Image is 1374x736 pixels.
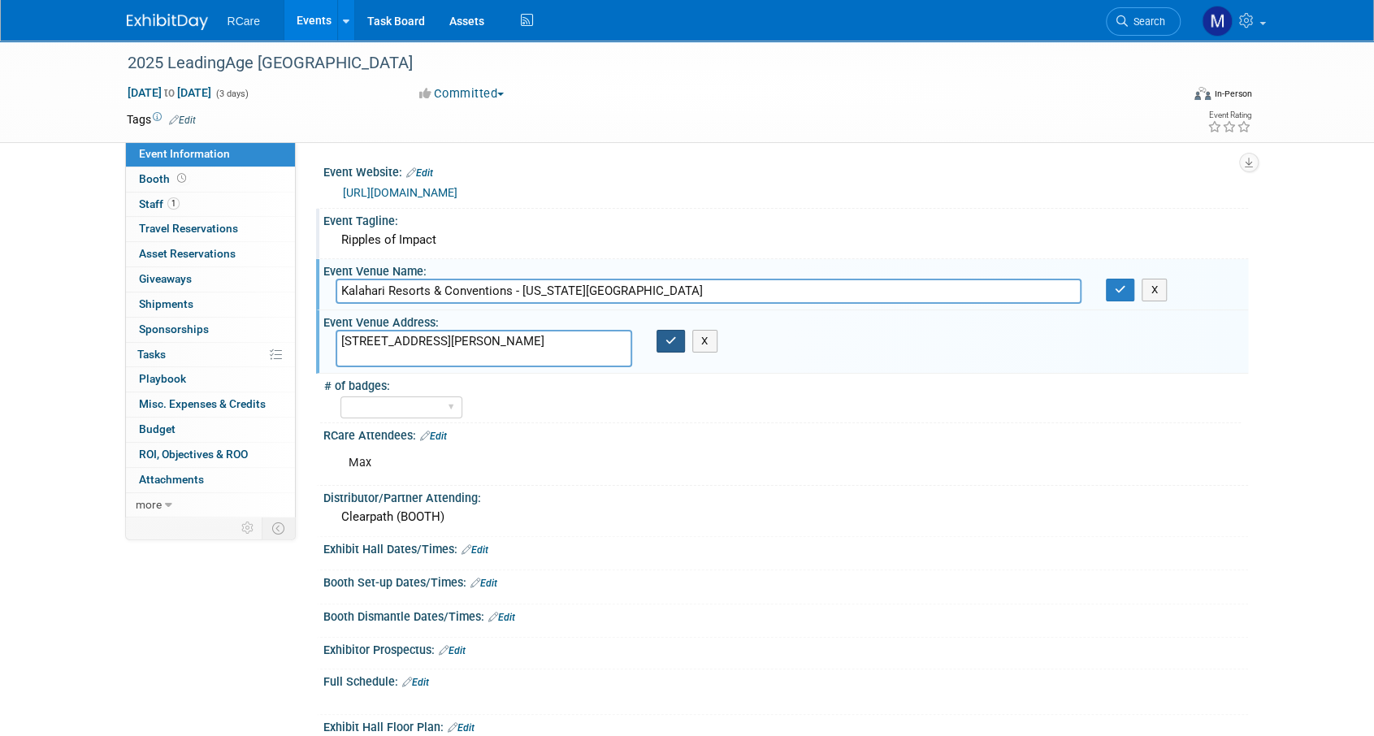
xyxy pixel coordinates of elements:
a: Edit [402,677,429,688]
img: ExhibitDay [127,14,208,30]
span: Playbook [139,372,186,385]
div: Distributor/Partner Attending: [323,486,1248,506]
td: Toggle Event Tabs [262,517,295,539]
span: Shipments [139,297,193,310]
a: Asset Reservations [126,242,295,266]
a: Edit [470,578,497,589]
div: Exhibit Hall Dates/Times: [323,537,1248,558]
a: [URL][DOMAIN_NAME] [343,186,457,199]
a: Sponsorships [126,318,295,342]
a: Edit [169,115,196,126]
a: Misc. Expenses & Credits [126,392,295,417]
span: Tasks [137,348,166,361]
span: Asset Reservations [139,247,236,260]
div: Full Schedule: [323,669,1248,691]
span: Booth [139,172,189,185]
div: In-Person [1213,88,1251,100]
a: Edit [448,722,475,734]
a: Staff1 [126,193,295,217]
div: Clearpath (BOOTH) [336,504,1236,530]
div: Event Website: [323,160,1248,181]
span: (3 days) [215,89,249,99]
a: Edit [462,544,488,556]
span: Misc. Expenses & Credits [139,397,266,410]
div: RCare Attendees: [323,423,1248,444]
span: Event Information [139,147,230,160]
a: Shipments [126,292,295,317]
img: Format-Inperson.png [1194,87,1211,100]
div: Exhibitor Prospectus: [323,638,1248,659]
div: # of badges: [324,374,1241,394]
a: Edit [420,431,447,442]
span: to [162,86,177,99]
a: more [126,493,295,517]
div: Event Format [1085,84,1252,109]
a: Giveaways [126,267,295,292]
div: Booth Dismantle Dates/Times: [323,604,1248,626]
div: Event Venue Name: [323,259,1248,279]
span: Travel Reservations [139,222,238,235]
span: Search [1128,15,1165,28]
span: [DATE] [DATE] [127,85,212,100]
a: Event Information [126,142,295,167]
a: Edit [439,645,466,656]
button: Committed [414,85,510,102]
span: Giveaways [139,272,192,285]
a: Tasks [126,343,295,367]
span: Staff [139,197,180,210]
span: 1 [167,197,180,210]
button: X [1142,279,1167,301]
div: Ripples of Impact [336,227,1236,253]
div: Event Venue Address: [323,310,1248,331]
a: Edit [406,167,433,179]
a: Travel Reservations [126,217,295,241]
a: Budget [126,418,295,442]
img: Mike Andolina [1202,6,1233,37]
span: Attachments [139,473,204,486]
span: more [136,498,162,511]
span: RCare [228,15,260,28]
div: Booth Set-up Dates/Times: [323,570,1248,591]
a: Edit [488,612,515,623]
div: Event Tagline: [323,209,1248,229]
span: Sponsorships [139,323,209,336]
span: Booth not reserved yet [174,172,189,184]
a: Attachments [126,468,295,492]
td: Personalize Event Tab Strip [234,517,262,539]
div: Max [337,447,1069,479]
span: ROI, Objectives & ROO [139,448,248,461]
span: Budget [139,422,176,435]
a: Playbook [126,367,295,392]
div: 2025 LeadingAge [GEOGRAPHIC_DATA] [122,49,1156,78]
div: Event Rating [1207,111,1250,119]
div: Exhibit Hall Floor Plan: [323,715,1248,736]
a: Booth [126,167,295,192]
button: X [692,330,717,353]
td: Tags [127,111,196,128]
a: Search [1106,7,1181,36]
a: ROI, Objectives & ROO [126,443,295,467]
